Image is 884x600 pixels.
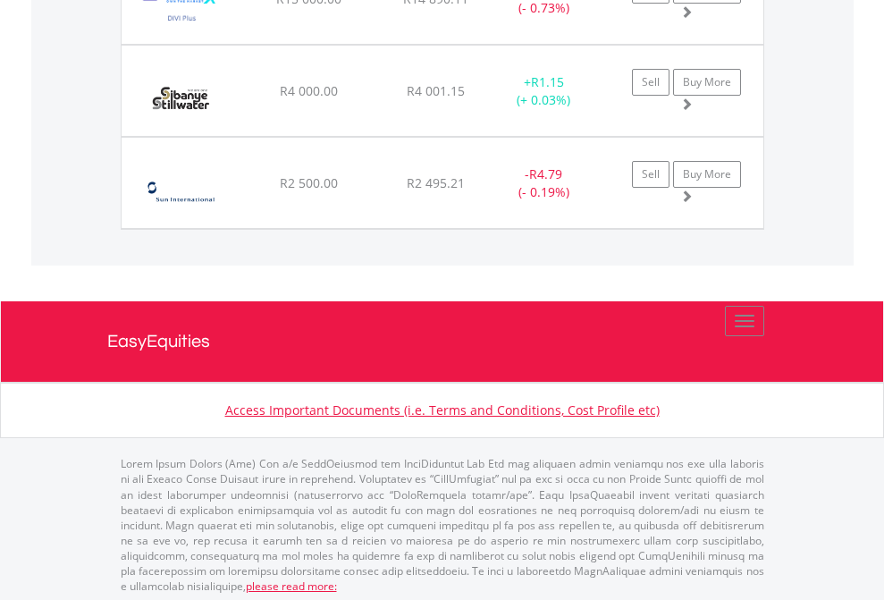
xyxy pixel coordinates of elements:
a: please read more: [246,579,337,594]
a: Sell [632,69,669,96]
a: EasyEquities [107,301,778,382]
span: R4 001.15 [407,82,465,99]
a: Sell [632,161,669,188]
span: R1.15 [531,73,564,90]
img: EQU.ZA.SUI.png [130,160,232,224]
div: - (- 0.19%) [488,165,600,201]
a: Buy More [673,161,741,188]
a: Buy More [673,69,741,96]
div: + (+ 0.03%) [488,73,600,109]
span: R4.79 [529,165,562,182]
img: EQU.ZA.SSW.png [130,68,232,131]
span: R2 500.00 [280,174,338,191]
p: Lorem Ipsum Dolors (Ame) Con a/e SeddOeiusmod tem InciDiduntut Lab Etd mag aliquaen admin veniamq... [121,456,764,594]
a: Access Important Documents (i.e. Terms and Conditions, Cost Profile etc) [225,401,660,418]
span: R2 495.21 [407,174,465,191]
span: R4 000.00 [280,82,338,99]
